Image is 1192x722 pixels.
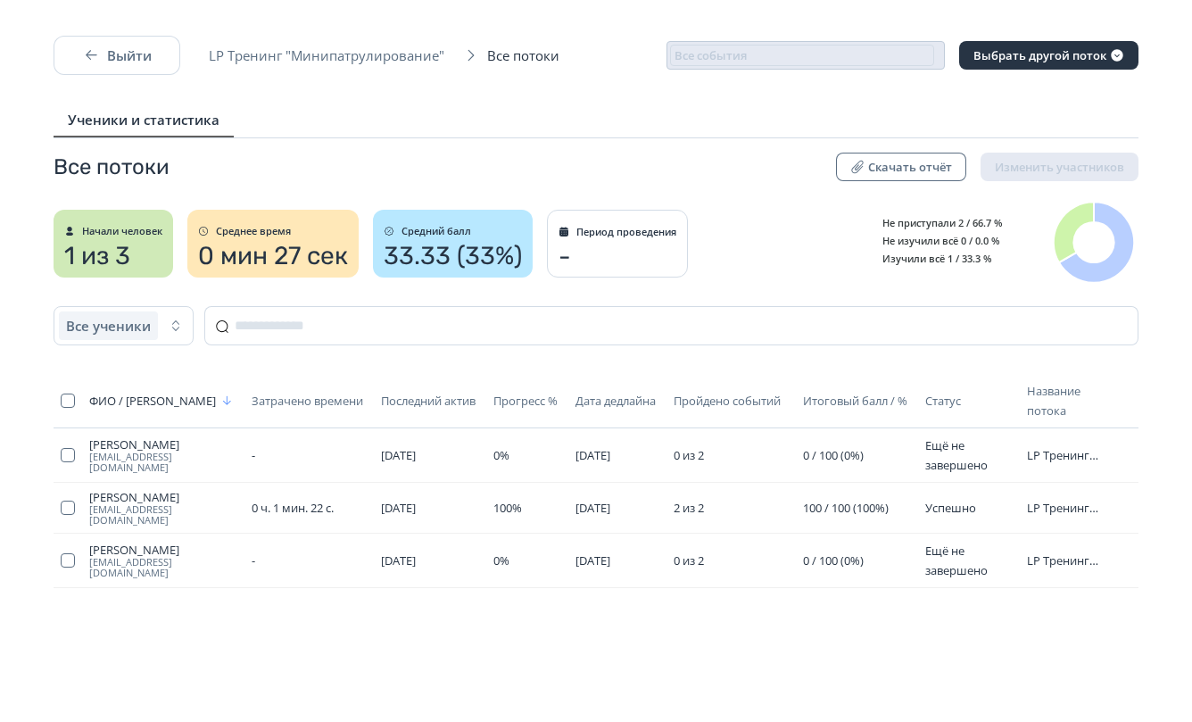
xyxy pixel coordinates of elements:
[401,226,471,237] span: Средний балл
[493,394,558,408] span: Прогресс %
[493,390,561,411] button: Прогресс %
[981,153,1138,181] button: Изменить участников
[381,390,479,411] button: Последний актив
[575,390,659,411] button: Дата дедлайна
[803,500,889,516] span: 100 / 100 (100%)
[925,543,988,578] span: Ещё не завершено
[493,552,509,568] span: 0%
[89,394,216,408] span: ФИО / [PERSON_NAME]
[89,543,237,557] span: [PERSON_NAME]
[803,447,864,463] span: 0 / 100 (0%)
[674,447,704,463] span: 0 из 2
[674,390,784,411] button: Пройдено событий
[576,227,676,237] span: Период проведения
[381,552,416,568] span: [DATE]
[1027,383,1080,419] span: Название потока
[252,500,334,516] span: 0 ч. 1 мин. 22 с.
[252,447,255,463] span: -
[493,447,509,463] span: 0%
[1027,448,1106,462] span: LP Тренинг "Минипатрулирование" - 30 дней
[575,500,610,516] span: [DATE]
[384,242,522,270] span: 33.33 (33%)
[925,393,961,409] span: Статус
[575,552,610,568] span: [DATE]
[869,216,1003,229] span: Не приступали 2 / 66.7 %
[1027,501,1106,515] span: LP Тренинг "Минипатрулирование" - 30 дней
[89,543,237,578] a: [PERSON_NAME][EMAIL_ADDRESS][DOMAIN_NAME]
[869,252,992,265] span: Изучили всё 1 / 33.3 %
[493,500,522,516] span: 100%
[575,394,656,408] span: Дата дедлайна
[89,490,237,526] a: [PERSON_NAME][EMAIL_ADDRESS][DOMAIN_NAME]
[89,452,237,473] span: [EMAIL_ADDRESS][DOMAIN_NAME]
[252,552,255,568] span: -
[925,437,988,473] span: Ещё не завершено
[959,41,1138,70] button: Выбрать другой поток
[381,447,416,463] span: [DATE]
[559,243,571,271] span: -
[54,306,194,345] button: Все ученики
[64,242,130,270] span: 1 из 3
[666,41,945,70] button: Все события
[66,317,151,335] span: Все ученики
[925,500,976,516] span: Успешно
[803,390,911,411] button: Итоговый балл / %
[803,552,864,568] span: 0 / 100 (0%)
[216,226,291,237] span: Среднее время
[89,490,237,504] span: [PERSON_NAME]
[674,394,781,408] span: Пройдено событий
[803,394,907,408] span: Итоговый балл / %
[869,234,1000,247] span: Не изучили всё 0 / 0.0 %
[198,242,348,270] span: 0 мин 27 сек
[252,394,363,408] span: Затрачено времени
[575,447,610,463] span: [DATE]
[1027,553,1106,568] span: LP Тренинг "Минипатрулирование" - 30 дней
[89,504,237,526] span: [EMAIL_ADDRESS][DOMAIN_NAME]
[487,46,570,64] span: Все потоки
[82,226,162,237] span: Начали человек
[89,437,237,473] a: [PERSON_NAME][EMAIL_ADDRESS][DOMAIN_NAME]
[674,500,704,516] span: 2 из 2
[54,153,170,181] span: Все потоки
[674,552,704,568] span: 0 из 2
[89,437,237,452] span: [PERSON_NAME]
[381,500,416,516] span: [DATE]
[381,394,476,408] span: Последний актив
[68,111,219,129] span: Ученики и статистика
[89,557,237,578] span: [EMAIL_ADDRESS][DOMAIN_NAME]
[89,390,237,411] button: ФИО / [PERSON_NAME]
[54,36,180,75] button: Выйти
[209,46,455,64] span: LP Тренинг "Минипатрулирование"
[252,390,367,411] button: Затрачено времени
[836,153,966,181] button: Скачать отчёт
